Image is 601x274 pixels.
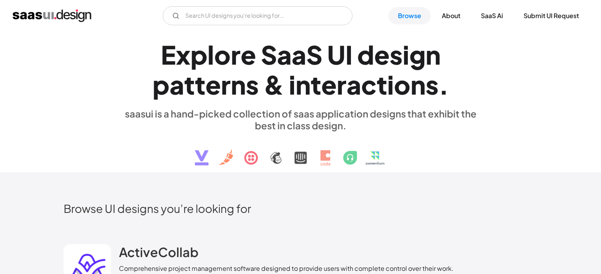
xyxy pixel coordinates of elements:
[184,69,195,100] div: t
[205,69,221,100] div: e
[119,244,198,260] h2: ActiveCollab
[221,69,231,100] div: r
[361,69,377,100] div: c
[163,6,352,25] form: Email Form
[347,69,361,100] div: a
[277,39,292,70] div: a
[426,39,441,70] div: n
[411,69,426,100] div: n
[64,201,538,215] h2: Browse UI designs you’re looking for
[241,39,256,70] div: e
[153,69,170,100] div: p
[377,69,387,100] div: t
[119,264,454,273] div: Comprehensive project management software designed to provide users with complete control over th...
[176,39,190,70] div: x
[161,39,176,70] div: E
[311,69,321,100] div: t
[181,131,420,172] img: text, icon, saas logo
[296,69,311,100] div: n
[388,7,431,24] a: Browse
[119,244,198,264] a: ActiveCollab
[337,69,347,100] div: r
[289,69,296,100] div: i
[292,39,306,70] div: a
[432,7,470,24] a: About
[119,39,482,100] h1: Explore SaaS UI design patterns & interactions.
[264,69,284,100] div: &
[387,69,394,100] div: i
[409,39,426,70] div: g
[119,108,482,131] div: saasui is a hand-picked collection of saas application designs that exhibit the best in class des...
[306,39,322,70] div: S
[514,7,588,24] a: Submit UI Request
[13,9,91,22] a: home
[231,39,241,70] div: r
[439,69,449,100] div: .
[214,39,231,70] div: o
[195,69,205,100] div: t
[327,39,345,70] div: U
[321,69,337,100] div: e
[345,39,352,70] div: I
[471,7,512,24] a: SaaS Ai
[163,6,352,25] input: Search UI designs you're looking for...
[190,39,207,70] div: p
[374,39,390,70] div: e
[394,69,411,100] div: o
[390,39,403,70] div: s
[207,39,214,70] div: l
[246,69,259,100] div: s
[426,69,439,100] div: s
[231,69,246,100] div: n
[170,69,184,100] div: a
[357,39,374,70] div: d
[261,39,277,70] div: S
[403,39,409,70] div: i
